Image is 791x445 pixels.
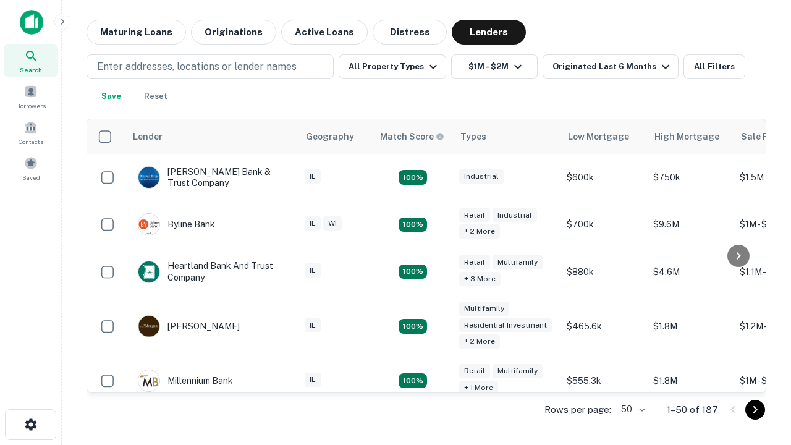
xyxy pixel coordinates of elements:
th: Capitalize uses an advanced AI algorithm to match your search with the best lender. The match sco... [373,119,453,154]
div: Byline Bank [138,213,215,235]
div: 50 [616,400,647,418]
div: IL [305,373,321,387]
div: Matching Properties: 28, hasApolloMatch: undefined [399,170,427,185]
div: Matching Properties: 16, hasApolloMatch: undefined [399,373,427,388]
div: Multifamily [493,255,543,269]
span: Search [20,65,42,75]
button: Distress [373,20,447,44]
th: Types [453,119,560,154]
iframe: Chat Widget [729,307,791,366]
p: Enter addresses, locations or lender names [97,59,297,74]
img: picture [138,316,159,337]
a: Saved [4,151,58,185]
div: High Mortgage [654,129,719,144]
td: $465.6k [560,295,647,358]
div: Geography [306,129,354,144]
button: Originated Last 6 Months [543,54,679,79]
a: Borrowers [4,80,58,113]
button: Lenders [452,20,526,44]
div: Retail [459,255,490,269]
button: Reset [136,84,176,109]
div: Industrial [459,169,504,184]
button: Active Loans [281,20,368,44]
div: Matching Properties: 27, hasApolloMatch: undefined [399,319,427,334]
td: $4.6M [647,248,734,295]
div: + 3 more [459,272,501,286]
div: Multifamily [459,302,509,316]
div: Industrial [493,208,537,222]
th: Geography [298,119,373,154]
p: 1–50 of 187 [667,402,718,417]
button: Enter addresses, locations or lender names [87,54,334,79]
td: $600k [560,154,647,201]
div: Capitalize uses an advanced AI algorithm to match your search with the best lender. The match sco... [380,130,444,143]
div: IL [305,169,321,184]
button: Originations [191,20,276,44]
p: Rows per page: [544,402,611,417]
div: Retail [459,364,490,378]
span: Saved [22,172,40,182]
img: picture [138,261,159,282]
div: Matching Properties: 19, hasApolloMatch: undefined [399,265,427,279]
div: Retail [459,208,490,222]
div: + 1 more [459,381,498,395]
div: IL [305,216,321,231]
div: Originated Last 6 Months [552,59,673,74]
td: $700k [560,201,647,248]
td: $9.6M [647,201,734,248]
button: $1M - $2M [451,54,538,79]
div: [PERSON_NAME] Bank & Trust Company [138,166,286,189]
h6: Match Score [380,130,442,143]
a: Contacts [4,116,58,149]
div: + 2 more [459,224,500,239]
a: Search [4,44,58,77]
button: Maturing Loans [87,20,186,44]
div: Low Mortgage [568,129,629,144]
div: Matching Properties: 20, hasApolloMatch: undefined [399,218,427,232]
div: Residential Investment [459,318,552,333]
div: IL [305,263,321,278]
div: Multifamily [493,364,543,378]
td: $750k [647,154,734,201]
button: All Property Types [339,54,446,79]
td: $1.8M [647,295,734,358]
img: picture [138,167,159,188]
th: Lender [125,119,298,154]
td: $1.8M [647,357,734,404]
span: Contacts [19,137,43,146]
button: Go to next page [745,400,765,420]
img: picture [138,214,159,235]
th: High Mortgage [647,119,734,154]
th: Low Mortgage [560,119,647,154]
img: capitalize-icon.png [20,10,43,35]
div: IL [305,318,321,333]
div: WI [323,216,342,231]
div: Millennium Bank [138,370,233,392]
td: $555.3k [560,357,647,404]
td: $880k [560,248,647,295]
div: Heartland Bank And Trust Company [138,260,286,282]
div: + 2 more [459,334,500,349]
button: Save your search to get updates of matches that match your search criteria. [91,84,131,109]
div: Lender [133,129,163,144]
button: All Filters [683,54,745,79]
img: picture [138,370,159,391]
span: Borrowers [16,101,46,111]
div: Types [460,129,486,144]
div: [PERSON_NAME] [138,315,240,337]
